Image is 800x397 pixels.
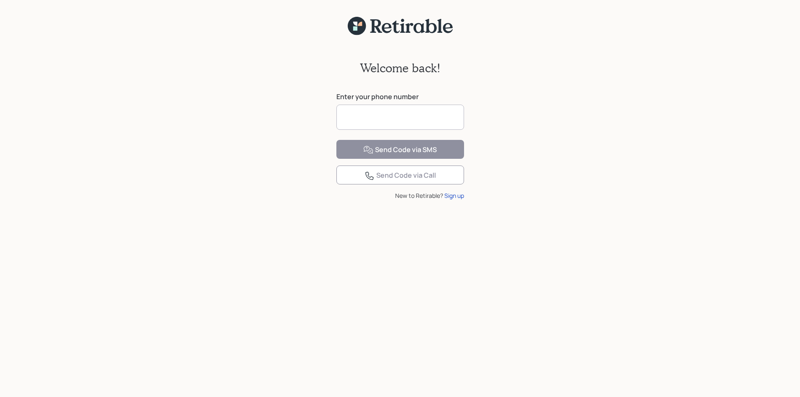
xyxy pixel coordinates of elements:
label: Enter your phone number [336,92,464,101]
div: Sign up [444,191,464,200]
div: Send Code via SMS [363,145,437,155]
button: Send Code via SMS [336,140,464,159]
div: Send Code via Call [365,171,436,181]
button: Send Code via Call [336,166,464,184]
h2: Welcome back! [360,61,441,75]
div: New to Retirable? [336,191,464,200]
